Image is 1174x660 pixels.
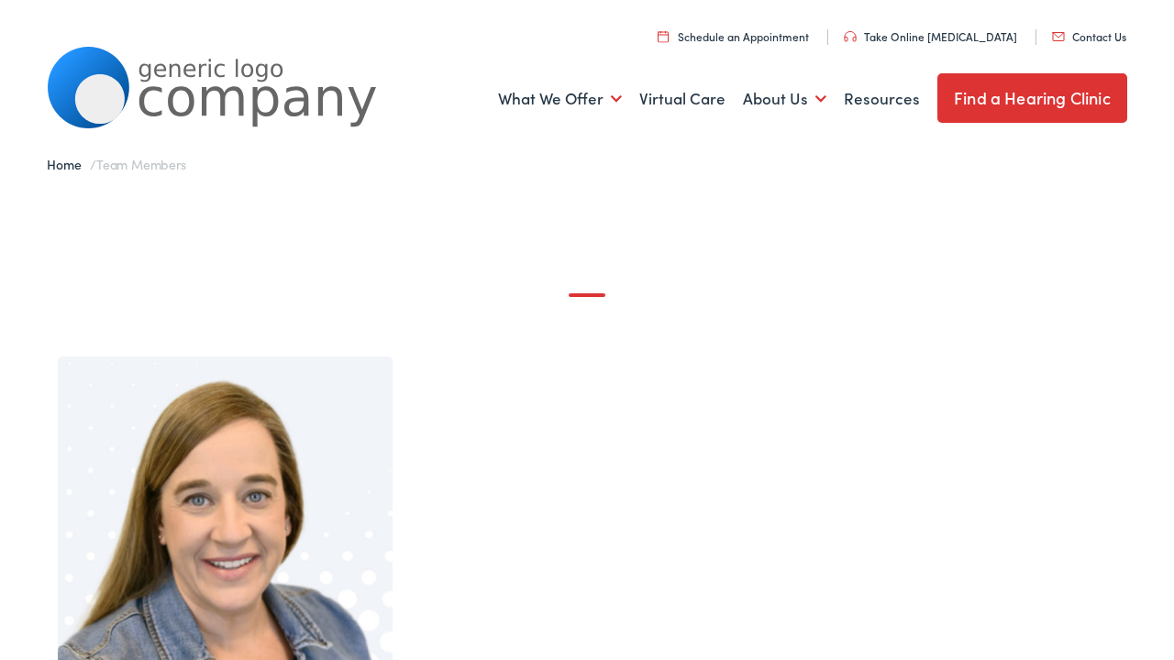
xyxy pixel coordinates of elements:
[498,65,622,133] a: What We Offer
[639,65,725,133] a: Virtual Care
[658,30,669,42] img: utility icon
[1052,28,1126,44] a: Contact Us
[937,73,1127,123] a: Find a Hearing Clinic
[658,28,809,44] a: Schedule an Appointment
[47,155,90,173] a: Home
[96,155,185,173] span: Team Members
[1052,32,1065,41] img: utility icon
[844,65,920,133] a: Resources
[844,31,857,42] img: utility icon
[844,28,1017,44] a: Take Online [MEDICAL_DATA]
[743,65,826,133] a: About Us
[47,155,185,173] span: /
